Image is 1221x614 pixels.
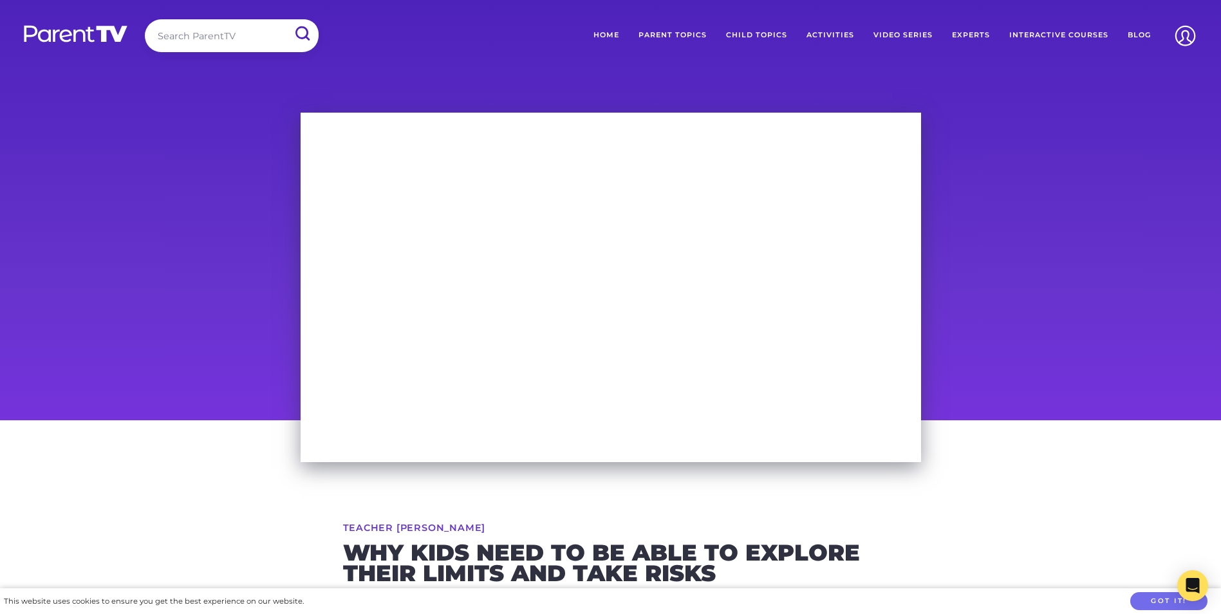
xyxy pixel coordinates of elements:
img: Account [1169,19,1202,52]
div: Open Intercom Messenger [1177,570,1208,601]
img: parenttv-logo-white.4c85aaf.svg [23,24,129,43]
input: Search ParentTV [145,19,319,52]
a: Parent Topics [629,19,716,51]
a: Experts [942,19,1000,51]
a: Home [584,19,629,51]
a: Blog [1118,19,1160,51]
div: This website uses cookies to ensure you get the best experience on our website. [4,595,304,608]
a: Video Series [864,19,942,51]
a: Teacher [PERSON_NAME] [343,523,486,532]
h2: Why kids need to be able to explore their limits and take risks [343,543,879,583]
button: Got it! [1130,592,1207,611]
a: Child Topics [716,19,797,51]
input: Submit [285,19,319,48]
a: Interactive Courses [1000,19,1118,51]
a: Activities [797,19,864,51]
